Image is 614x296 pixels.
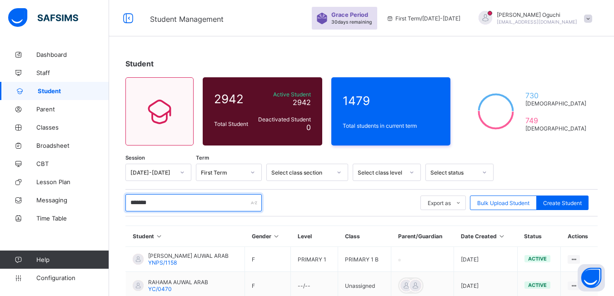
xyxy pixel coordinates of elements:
[543,200,582,206] span: Create Student
[291,226,338,247] th: Level
[271,169,331,176] div: Select class section
[497,19,577,25] span: [EMAIL_ADDRESS][DOMAIN_NAME]
[430,169,477,176] div: Select status
[525,100,586,107] span: [DEMOGRAPHIC_DATA]
[528,282,547,288] span: active
[428,200,451,206] span: Export as
[454,226,518,247] th: Date Created
[256,116,311,123] span: Deactivated Student
[338,226,391,247] th: Class
[148,279,208,286] span: RAHAMA AUWAL ARAB
[245,247,291,272] td: F
[497,11,577,18] span: [PERSON_NAME] Oguchi
[36,215,109,222] span: Time Table
[517,226,560,247] th: Status
[469,11,597,26] div: ChristinaOguchi
[148,259,177,266] span: YNPS/1158
[36,196,109,204] span: Messaging
[245,226,291,247] th: Gender
[338,247,391,272] td: PRIMARY 1 B
[36,124,109,131] span: Classes
[36,178,109,186] span: Lesson Plan
[201,169,245,176] div: First Term
[36,105,109,113] span: Parent
[386,15,460,22] span: session/term information
[331,19,372,25] span: 30 days remaining
[331,11,368,18] span: Grace Period
[525,91,586,100] span: 730
[38,87,109,95] span: Student
[36,160,109,167] span: CBT
[148,252,229,259] span: [PERSON_NAME] AUWAL ARAB
[343,122,439,129] span: Total students in current term
[525,125,586,132] span: [DEMOGRAPHIC_DATA]
[291,247,338,272] td: PRIMARY 1
[391,226,454,247] th: Parent/Guardian
[306,123,311,132] span: 0
[36,69,109,76] span: Staff
[148,286,172,292] span: YC/0470
[343,94,439,108] span: 1479
[214,92,252,106] span: 2942
[125,155,145,161] span: Session
[578,264,605,291] button: Open asap
[256,91,311,98] span: Active Student
[130,169,175,176] div: [DATE]-[DATE]
[8,8,78,27] img: safsims
[36,142,109,149] span: Broadsheet
[196,155,209,161] span: Term
[273,233,280,240] i: Sort in Ascending Order
[212,118,254,130] div: Total Student
[316,13,328,24] img: sticker-purple.71386a28dfed39d6af7621340158ba97.svg
[454,247,518,272] td: [DATE]
[293,98,311,107] span: 2942
[126,226,245,247] th: Student
[155,233,163,240] i: Sort in Ascending Order
[36,51,109,58] span: Dashboard
[525,116,586,125] span: 749
[498,233,506,240] i: Sort in Ascending Order
[36,274,109,281] span: Configuration
[36,256,109,263] span: Help
[125,59,154,68] span: Student
[150,15,224,24] span: Student Management
[528,256,547,262] span: active
[358,169,404,176] div: Select class level
[477,200,529,206] span: Bulk Upload Student
[561,226,598,247] th: Actions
